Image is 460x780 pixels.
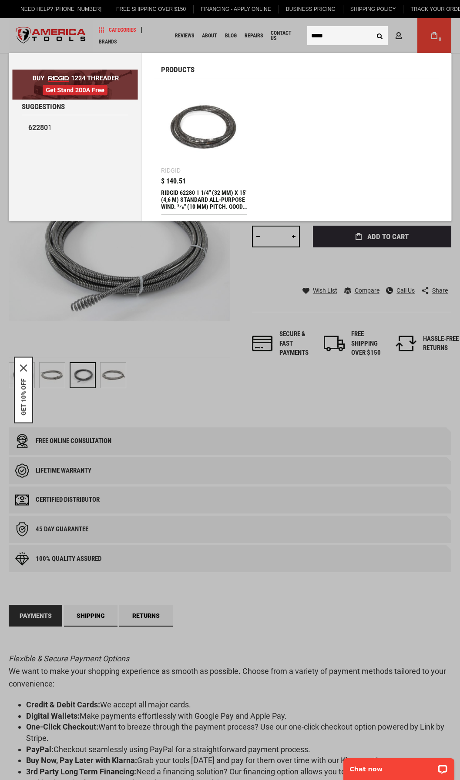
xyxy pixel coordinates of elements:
a: RIDGID 62280 1 1/4 Ridgid $ 140.51 RIDGID 62280 1 1/4" (32 MM) X 15' (4,6 M) STANDARD ALL-PURPOSE... [161,86,247,214]
span: Suggestions [22,103,65,110]
iframe: LiveChat chat widget [338,753,460,780]
b: 62280 [28,123,48,132]
img: BOGO: Buy RIDGID® 1224 Threader, Get Stand 200A Free! [12,70,138,100]
button: GET 10% OFF [20,379,27,416]
a: Brands [95,36,121,47]
img: RIDGID 62280 1 1/4 [165,90,242,167]
span: Categories [99,27,136,33]
button: Close [20,365,27,372]
span: $ 140.51 [161,178,186,185]
a: BOGO: Buy RIDGID® 1224 Threader, Get Stand 200A Free! [12,70,138,76]
a: Categories [95,24,140,36]
span: Brands [99,39,117,44]
div: Ridgid [161,167,181,173]
div: RIDGID 62280 1 1/4 [161,189,247,210]
span: Products [161,66,195,73]
svg: close icon [20,365,27,372]
a: 622801 [22,120,128,136]
button: Search [371,27,388,44]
